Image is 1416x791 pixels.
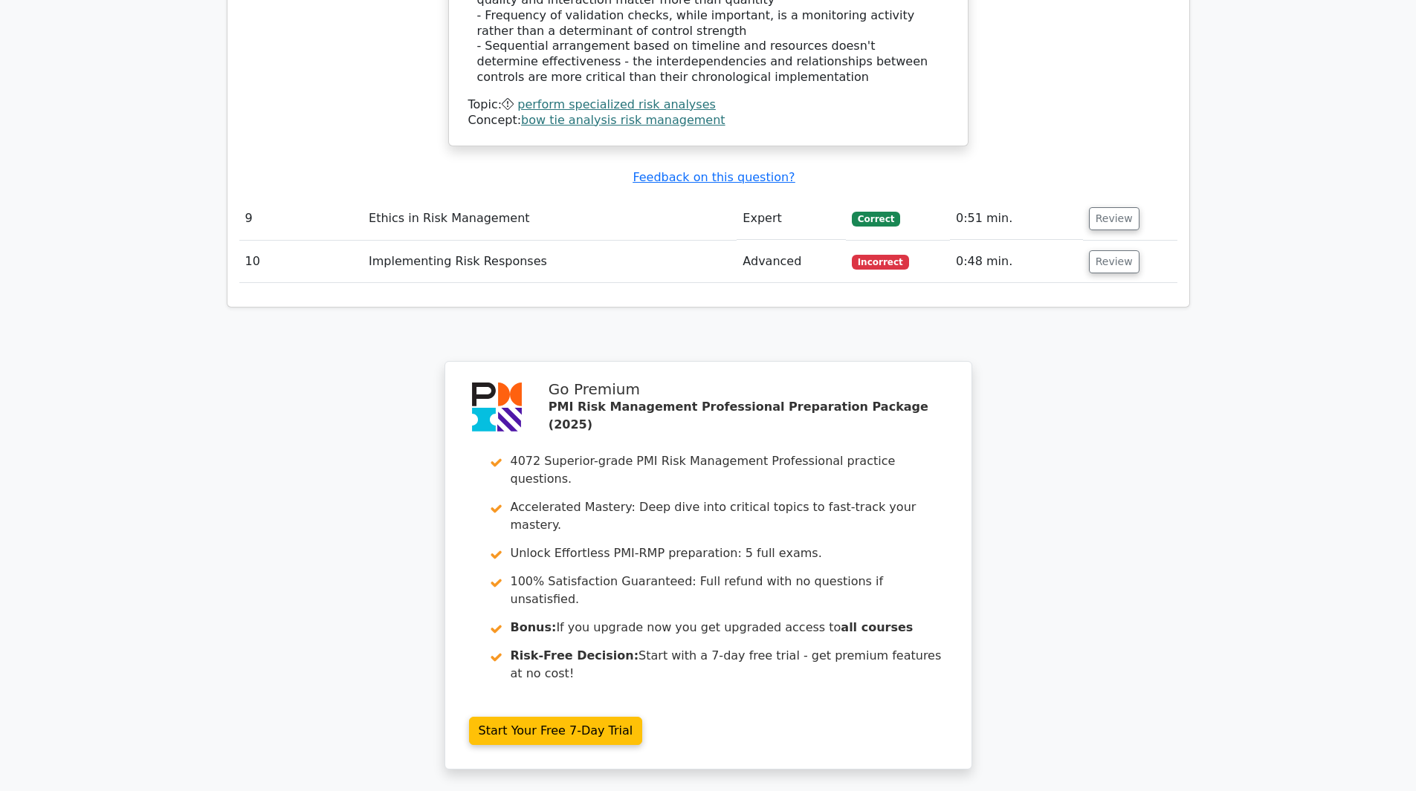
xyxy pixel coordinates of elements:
td: 0:48 min. [950,241,1083,283]
td: Ethics in Risk Management [363,198,737,240]
td: 10 [239,241,363,283]
button: Review [1089,250,1139,273]
a: Start Your Free 7-Day Trial [469,717,643,745]
a: bow tie analysis risk management [521,113,725,127]
a: perform specialized risk analyses [517,97,716,111]
td: 9 [239,198,363,240]
td: Expert [737,198,846,240]
span: Incorrect [852,255,909,270]
span: Correct [852,212,900,227]
td: 0:51 min. [950,198,1083,240]
td: Advanced [737,241,846,283]
button: Review [1089,207,1139,230]
a: Feedback on this question? [633,170,795,184]
td: Implementing Risk Responses [363,241,737,283]
div: Concept: [468,113,948,128]
div: Topic: [468,97,948,113]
